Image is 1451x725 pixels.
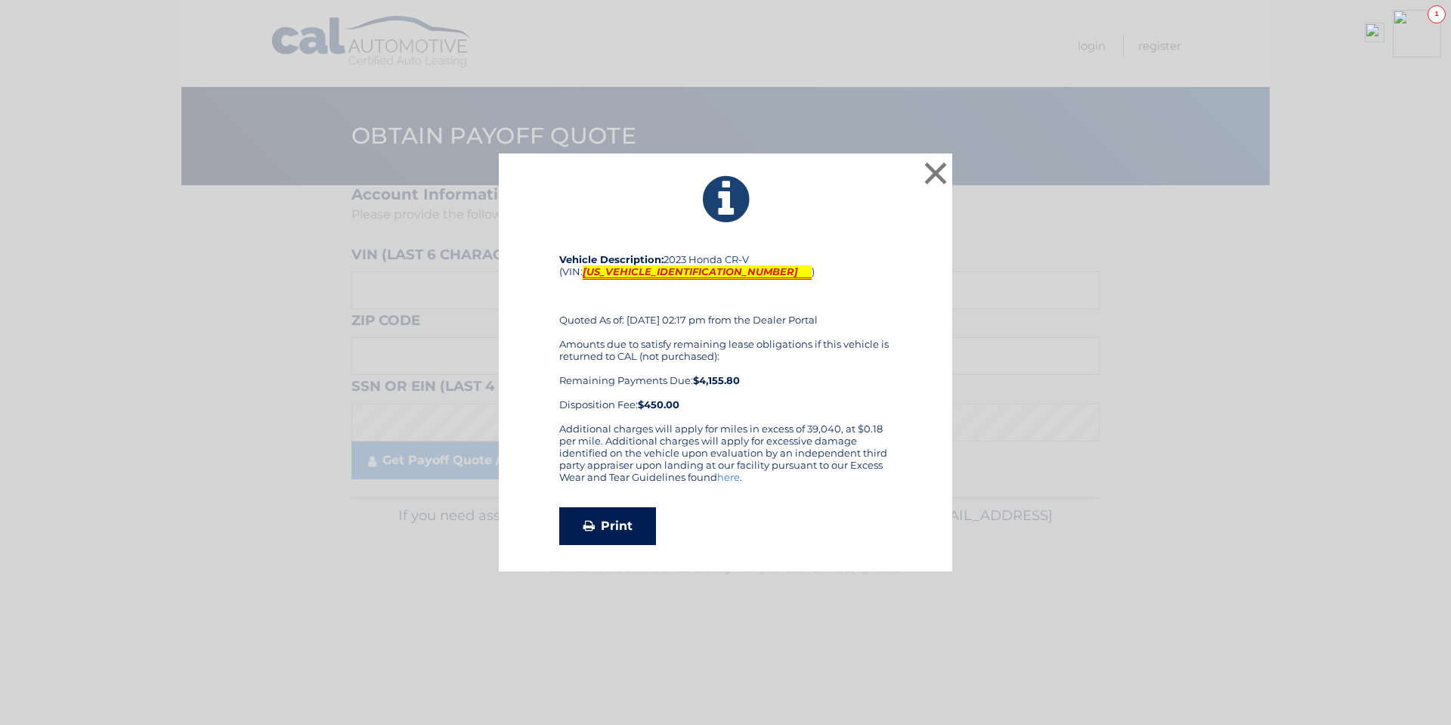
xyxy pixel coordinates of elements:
div: 2023 Honda CR-V (VIN: ) Quoted As of: [DATE] 02:17 pm from the Dealer Portal [559,253,892,423]
div: Additional charges will apply for miles in excess of 39,040, at $0.18 per mile. Additional charge... [559,423,892,495]
img: minimized-close.png [1365,23,1384,42]
strong: $450.00 [638,398,679,411]
a: Print [559,507,656,545]
mark: [US_VEHICLE_IDENTIFICATION_NUMBER] [583,265,812,280]
img: minimized-icon.png [1393,10,1441,57]
b: $4,155.80 [693,374,740,386]
a: here [717,471,740,483]
div: Amounts due to satisfy remaining lease obligations if this vehicle is returned to CAL (not purcha... [559,338,892,411]
strong: Vehicle Description: [559,253,664,265]
button: × [920,158,951,188]
div: 1 [1428,5,1446,23]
